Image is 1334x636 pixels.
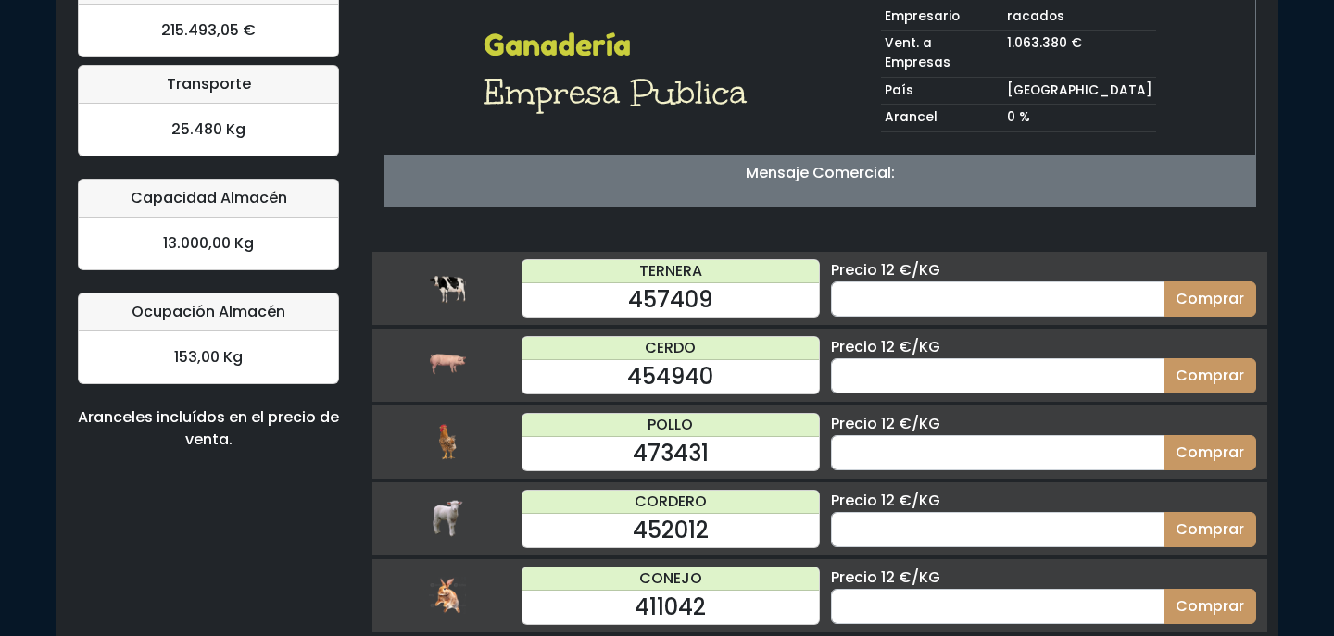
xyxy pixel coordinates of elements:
img: pollo.png [429,423,466,460]
div: Precio 12 €/KG [831,490,1256,512]
div: 411042 [522,591,819,624]
div: POLLO [522,414,819,437]
div: TERNERA [522,260,819,283]
img: cerdo.png [429,346,466,383]
button: Comprar [1164,281,1256,317]
td: Empresario [881,4,1003,31]
div: CONEJO [522,567,819,591]
h2: Ganadería [484,28,759,63]
button: Comprar [1164,589,1256,624]
div: 473431 [522,437,819,470]
div: 452012 [522,514,819,547]
div: Precio 12 €/KG [831,567,1256,589]
td: 0 % [1003,105,1156,132]
h1: Empresa Publica [484,70,759,115]
div: Capacidad Almacén [79,180,338,218]
img: cordero.png [429,500,466,537]
td: País [881,77,1003,105]
td: Arancel [881,105,1003,132]
td: racados [1003,4,1156,31]
div: 454940 [522,360,819,393]
button: Comprar [1164,358,1256,393]
div: Precio 12 €/KG [831,259,1256,281]
img: ternera.png [429,269,466,306]
td: Vent. a Empresas [881,31,1003,77]
td: 1.063.380 € [1003,31,1156,77]
div: 13.000,00 Kg [79,218,338,269]
div: CORDERO [522,491,819,514]
button: Comprar [1164,435,1256,470]
div: Aranceles incluídos en el precio de venta. [78,406,339,451]
div: 25.480 Kg [79,104,338,156]
p: Mensaje Comercial: [384,162,1255,184]
div: 457409 [522,283,819,317]
div: Precio 12 €/KG [831,336,1256,358]
div: CERDO [522,337,819,360]
td: [GEOGRAPHIC_DATA] [1003,77,1156,105]
div: 153,00 Kg [79,331,338,383]
div: Transporte [79,66,338,104]
button: Comprar [1164,512,1256,547]
img: conejo.png [429,577,466,614]
div: Precio 12 €/KG [831,413,1256,435]
div: Ocupación Almacén [79,293,338,331]
div: 215.493,05 € [79,5,338,56]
